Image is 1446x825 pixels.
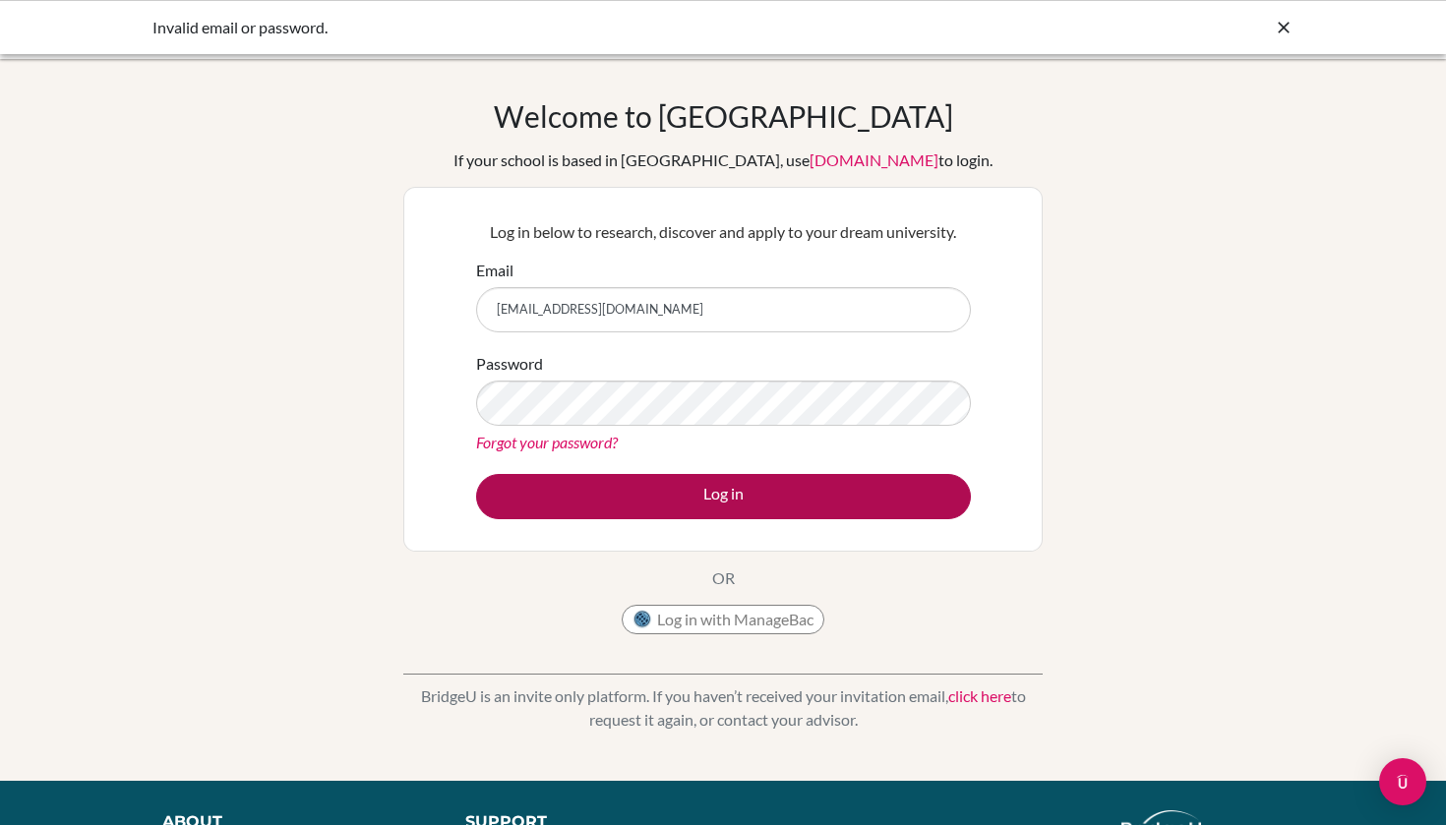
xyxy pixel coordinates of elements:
p: OR [712,566,735,590]
label: Password [476,352,543,376]
label: Email [476,259,513,282]
p: Log in below to research, discover and apply to your dream university. [476,220,971,244]
div: If your school is based in [GEOGRAPHIC_DATA], use to login. [453,148,993,172]
div: Open Intercom Messenger [1379,758,1426,805]
a: Forgot your password? [476,433,618,451]
h1: Welcome to [GEOGRAPHIC_DATA] [494,98,953,134]
p: BridgeU is an invite only platform. If you haven’t received your invitation email, to request it ... [403,684,1043,732]
a: [DOMAIN_NAME] [810,150,938,169]
div: Invalid email or password. [152,16,998,39]
button: Log in with ManageBac [622,605,824,634]
button: Log in [476,474,971,519]
a: click here [948,686,1011,705]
